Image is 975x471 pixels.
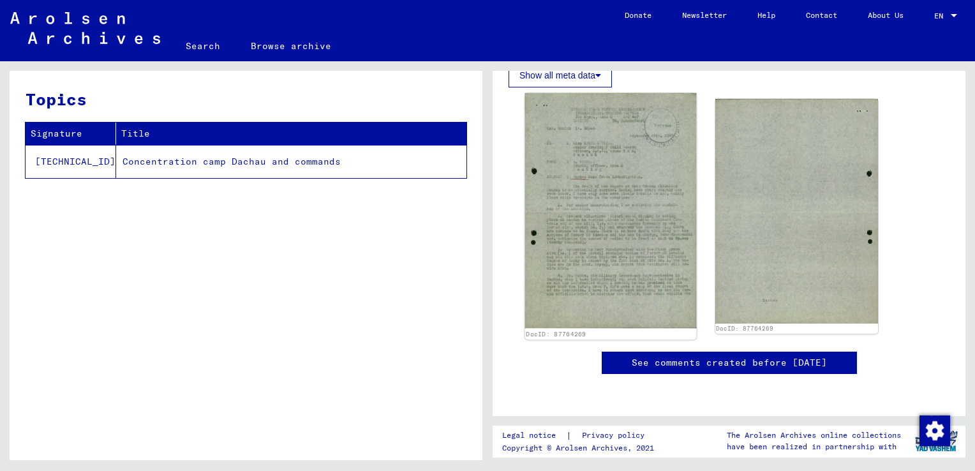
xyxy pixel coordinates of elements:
[116,145,466,178] td: Concentration camp Dachau and commands
[170,31,235,61] a: Search
[919,415,949,445] div: Change consent
[727,430,901,441] p: The Arolsen Archives online collections
[502,429,566,442] a: Legal notice
[526,331,586,338] a: DocID: 87764269
[26,123,116,145] th: Signature
[919,415,950,446] img: Change consent
[116,123,466,145] th: Title
[502,429,660,442] div: |
[727,441,901,452] p: have been realized in partnership with
[716,325,773,332] a: DocID: 87764269
[26,145,116,178] td: [TECHNICAL_ID]
[572,429,660,442] a: Privacy policy
[502,442,660,454] p: Copyright © Arolsen Archives, 2021
[632,356,827,370] a: See comments created before [DATE]
[912,425,960,457] img: yv_logo.png
[10,12,160,44] img: Arolsen_neg.svg
[509,63,612,87] button: Show all meta data
[525,93,696,328] img: 001.jpg
[934,11,948,20] span: EN
[715,99,879,323] img: 002.jpg
[26,87,466,112] h3: Topics
[235,31,346,61] a: Browse archive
